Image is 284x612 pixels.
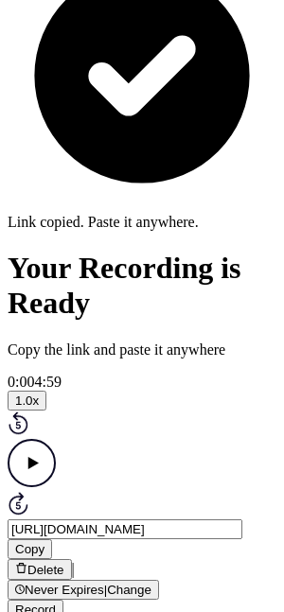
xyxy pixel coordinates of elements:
[8,214,199,230] span: Link copied. Paste it anywhere.
[34,374,61,390] span: 4:59
[8,391,46,411] button: 1.0x
[8,539,52,559] button: Copy
[72,561,75,577] span: |
[8,341,276,358] p: Copy the link and paste it anywhere
[8,374,34,390] span: 0:00
[107,583,151,597] span: Change
[8,559,72,580] button: Delete
[8,251,276,321] h1: Your Recording is Ready
[8,580,159,600] button: Never Expires|Change
[104,583,107,597] span: |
